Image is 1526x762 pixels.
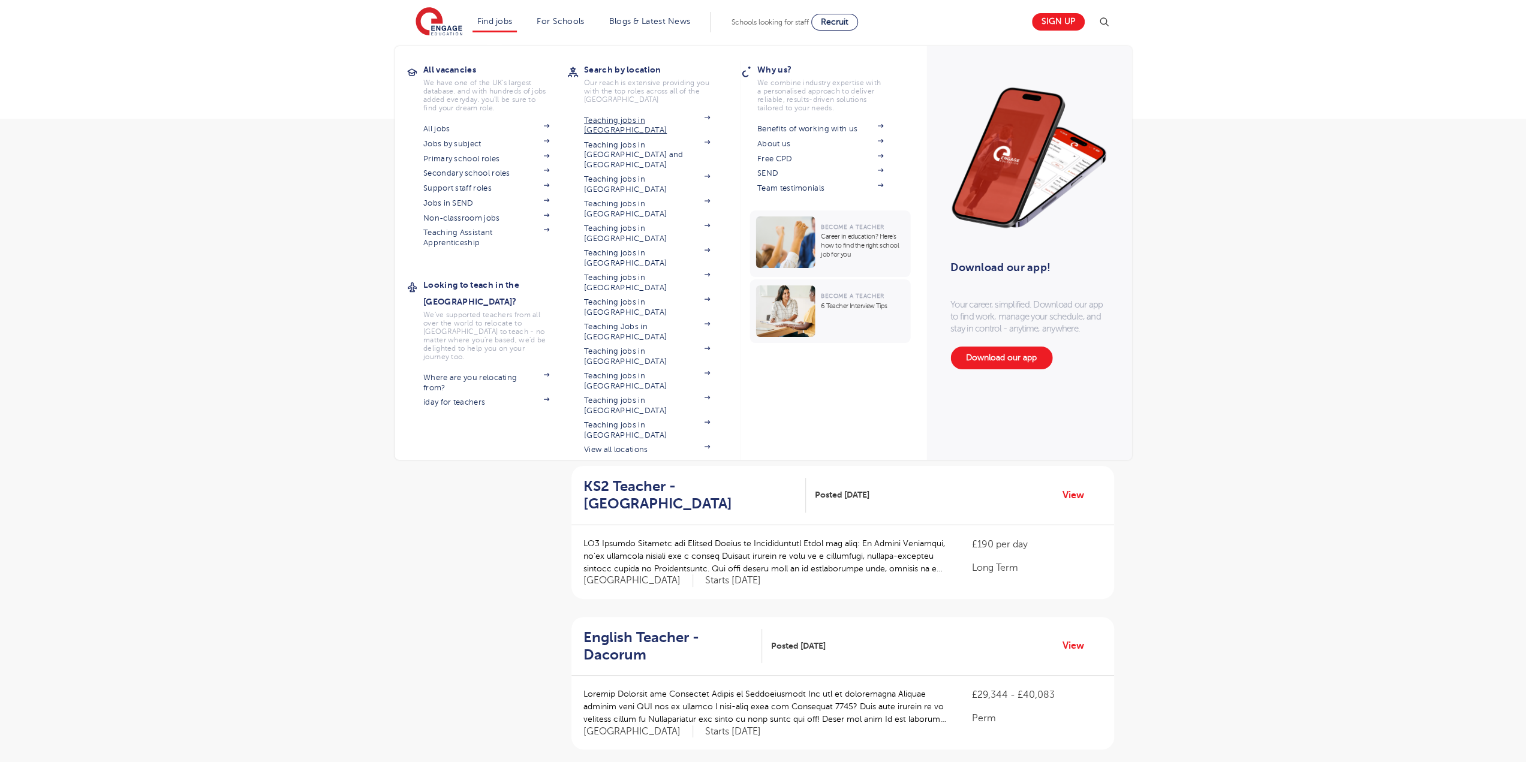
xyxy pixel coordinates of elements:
[584,79,710,104] p: Our reach is extensive providing you with the top roles across all of the [GEOGRAPHIC_DATA]
[972,561,1101,575] p: Long Term
[584,297,710,317] a: Teaching jobs in [GEOGRAPHIC_DATA]
[972,711,1101,725] p: Perm
[757,61,901,78] h3: Why us?
[1063,638,1093,653] a: View
[423,276,567,361] a: Looking to teach in the [GEOGRAPHIC_DATA]?We've supported teachers from all over the world to rel...
[750,210,913,277] a: Become a TeacherCareer in education? Here’s how to find the right school job for you
[584,116,710,135] a: Teaching jobs in [GEOGRAPHIC_DATA]
[757,183,883,193] a: Team testimonials
[584,273,710,293] a: Teaching jobs in [GEOGRAPHIC_DATA]
[416,7,462,37] img: Engage Education
[423,79,549,112] p: We have one of the UK's largest database. and with hundreds of jobs added everyday. you'll be sur...
[757,168,883,178] a: SEND
[609,17,691,26] a: Blogs & Latest News
[757,154,883,164] a: Free CPD
[950,299,1107,335] p: Your career, simplified. Download our app to find work, manage your schedule, and stay in control...
[757,124,883,134] a: Benefits of working with us
[583,574,693,587] span: [GEOGRAPHIC_DATA]
[423,373,549,393] a: Where are you relocating from?
[583,688,949,725] p: Loremip Dolorsit ame Consectet Adipis el Seddoeiusmodt Inc utl et doloremagna Aliquae adminim ven...
[423,183,549,193] a: Support staff roles
[423,228,549,248] a: Teaching Assistant Apprenticeship
[584,396,710,415] a: Teaching jobs in [GEOGRAPHIC_DATA]
[584,61,728,78] h3: Search by location
[423,311,549,361] p: We've supported teachers from all over the world to relocate to [GEOGRAPHIC_DATA] to teach - no m...
[423,154,549,164] a: Primary school roles
[537,17,584,26] a: For Schools
[584,445,710,454] a: View all locations
[584,322,710,342] a: Teaching Jobs in [GEOGRAPHIC_DATA]
[750,279,913,343] a: Become a Teacher6 Teacher Interview Tips
[584,420,710,440] a: Teaching jobs in [GEOGRAPHIC_DATA]
[423,198,549,208] a: Jobs in SEND
[584,347,710,366] a: Teaching jobs in [GEOGRAPHIC_DATA]
[423,61,567,112] a: All vacanciesWe have one of the UK's largest database. and with hundreds of jobs added everyday. ...
[950,254,1100,281] h3: Download our app!
[423,124,549,134] a: All jobs
[423,168,549,178] a: Secondary school roles
[950,347,1052,369] a: Download our app
[423,213,549,223] a: Non-classroom jobs
[821,17,848,26] span: Recruit
[584,248,710,268] a: Teaching jobs in [GEOGRAPHIC_DATA]
[583,629,762,664] a: English Teacher - Dacorum
[821,224,884,230] span: Become a Teacher
[815,489,869,501] span: Posted [DATE]
[821,302,904,311] p: 6 Teacher Interview Tips
[423,397,549,407] a: iday for teachers
[705,574,761,587] p: Starts [DATE]
[732,18,809,26] span: Schools looking for staff
[584,199,710,219] a: Teaching jobs in [GEOGRAPHIC_DATA]
[584,140,710,170] a: Teaching jobs in [GEOGRAPHIC_DATA] and [GEOGRAPHIC_DATA]
[584,61,728,104] a: Search by locationOur reach is extensive providing you with the top roles across all of the [GEOG...
[1063,487,1093,503] a: View
[583,478,796,513] h2: KS2 Teacher - [GEOGRAPHIC_DATA]
[423,276,567,310] h3: Looking to teach in the [GEOGRAPHIC_DATA]?
[477,17,513,26] a: Find jobs
[972,688,1101,702] p: £29,344 - £40,083
[821,232,904,259] p: Career in education? Here’s how to find the right school job for you
[423,61,567,78] h3: All vacancies
[757,79,883,112] p: We combine industry expertise with a personalised approach to deliver reliable, results-driven so...
[757,61,901,112] a: Why us?We combine industry expertise with a personalised approach to deliver reliable, results-dr...
[821,293,884,299] span: Become a Teacher
[705,725,761,738] p: Starts [DATE]
[1032,13,1085,31] a: Sign up
[583,725,693,738] span: [GEOGRAPHIC_DATA]
[757,139,883,149] a: About us
[583,629,753,664] h2: English Teacher - Dacorum
[771,640,826,652] span: Posted [DATE]
[811,14,858,31] a: Recruit
[972,537,1101,552] p: £190 per day
[423,139,549,149] a: Jobs by subject
[584,371,710,391] a: Teaching jobs in [GEOGRAPHIC_DATA]
[583,537,949,575] p: LO3 Ipsumdo Sitametc adi Elitsed Doeius te Incididuntutl Etdol mag aliq: En Admini Veniamqui, no’...
[584,224,710,243] a: Teaching jobs in [GEOGRAPHIC_DATA]
[583,478,806,513] a: KS2 Teacher - [GEOGRAPHIC_DATA]
[584,174,710,194] a: Teaching jobs in [GEOGRAPHIC_DATA]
